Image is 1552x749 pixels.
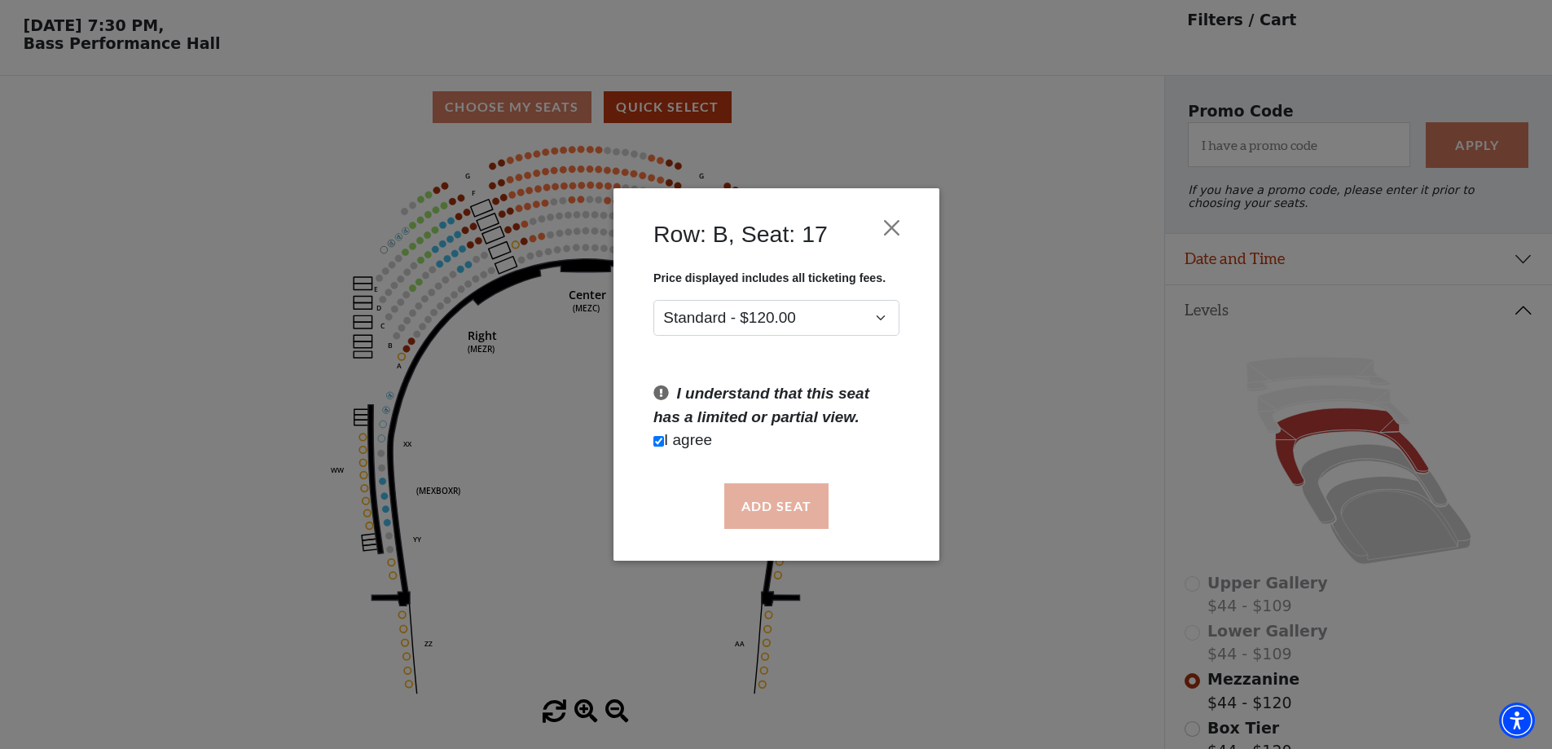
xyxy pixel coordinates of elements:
input: Checkbox field [653,436,664,447]
button: Close [876,212,907,243]
h4: Row: B, Seat: 17 [653,220,828,248]
p: Price displayed includes all ticketing fees. [653,271,899,284]
p: I agree [653,429,899,452]
p: I understand that this seat has a limited or partial view. [653,382,899,429]
button: Add Seat [723,483,828,529]
div: Accessibility Menu [1499,703,1535,738]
